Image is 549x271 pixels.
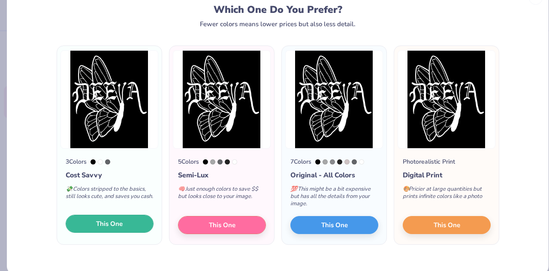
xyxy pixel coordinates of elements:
div: Colors stripped to the basics, still looks cute, and saves you cash. [66,180,154,209]
div: 434 C [344,159,350,164]
span: This One [208,220,235,230]
div: Cool Gray 8 C [330,159,335,164]
button: This One [403,216,491,234]
img: Photorealistic preview [398,50,495,149]
span: This One [433,220,460,230]
div: 5 Colors [178,157,199,166]
div: Original - All Colors [290,170,378,180]
div: 3 Colors [66,157,87,166]
div: Cool Gray 10 C [217,159,223,164]
span: This One [321,220,347,230]
button: This One [290,216,378,234]
button: This One [178,216,266,234]
div: Cost Savvy [66,170,154,180]
div: Black [203,159,208,164]
div: White [359,159,364,164]
span: 🎨 [403,185,410,193]
div: Which One Do You Prefer? [30,4,525,15]
div: 7 Colors [290,157,311,166]
div: Photorealistic Print [403,157,455,166]
span: 💯 [290,185,297,193]
div: Black [90,159,96,164]
div: Black [315,159,320,164]
span: 🧠 [178,185,185,193]
span: 💸 [66,185,72,193]
button: This One [66,215,154,233]
img: 3 color option [60,50,158,149]
div: White [232,159,237,164]
img: 5 color option [173,50,271,149]
div: Neutral Black C [225,159,230,164]
div: Cool Gray 10 C [105,159,110,164]
div: Fewer colors means lower prices but also less detail. [200,21,356,27]
img: 7 color option [285,50,383,149]
span: This One [96,219,123,229]
div: Just enough colors to save $$ but looks close to your image. [178,180,266,209]
div: Pricier at large quantities but prints infinite colors like a photo [403,180,491,209]
div: Cool Gray 6 C [210,159,215,164]
div: This might be a bit expensive but has all the details from your image. [290,180,378,216]
div: Neutral Black C [337,159,342,164]
div: White [98,159,103,164]
div: Digital Print [403,170,491,180]
div: Semi-Lux [178,170,266,180]
div: Cool Gray 10 C [352,159,357,164]
div: Cool Gray 6 C [323,159,328,164]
